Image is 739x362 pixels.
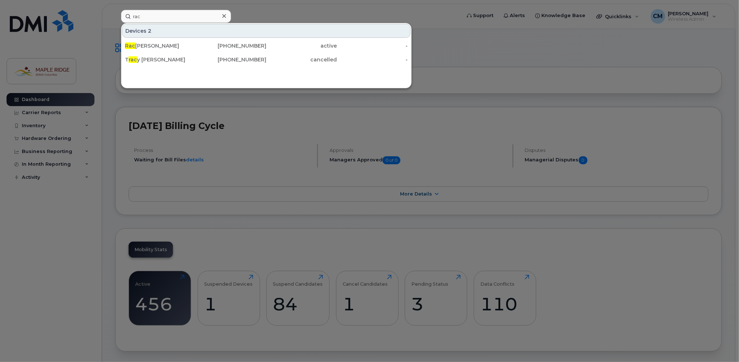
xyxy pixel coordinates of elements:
[337,42,408,49] div: -
[148,27,152,35] span: 2
[125,43,135,49] span: Rac
[337,56,408,63] div: -
[122,53,411,66] a: Tracy [PERSON_NAME][PHONE_NUMBER]cancelled-
[125,42,196,49] div: [PERSON_NAME]
[125,56,196,63] div: T y [PERSON_NAME]
[196,56,267,63] div: [PHONE_NUMBER]
[266,42,337,49] div: active
[129,56,137,63] span: rac
[196,42,267,49] div: [PHONE_NUMBER]
[122,39,411,52] a: Rac[PERSON_NAME][PHONE_NUMBER]active-
[266,56,337,63] div: cancelled
[122,24,411,38] div: Devices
